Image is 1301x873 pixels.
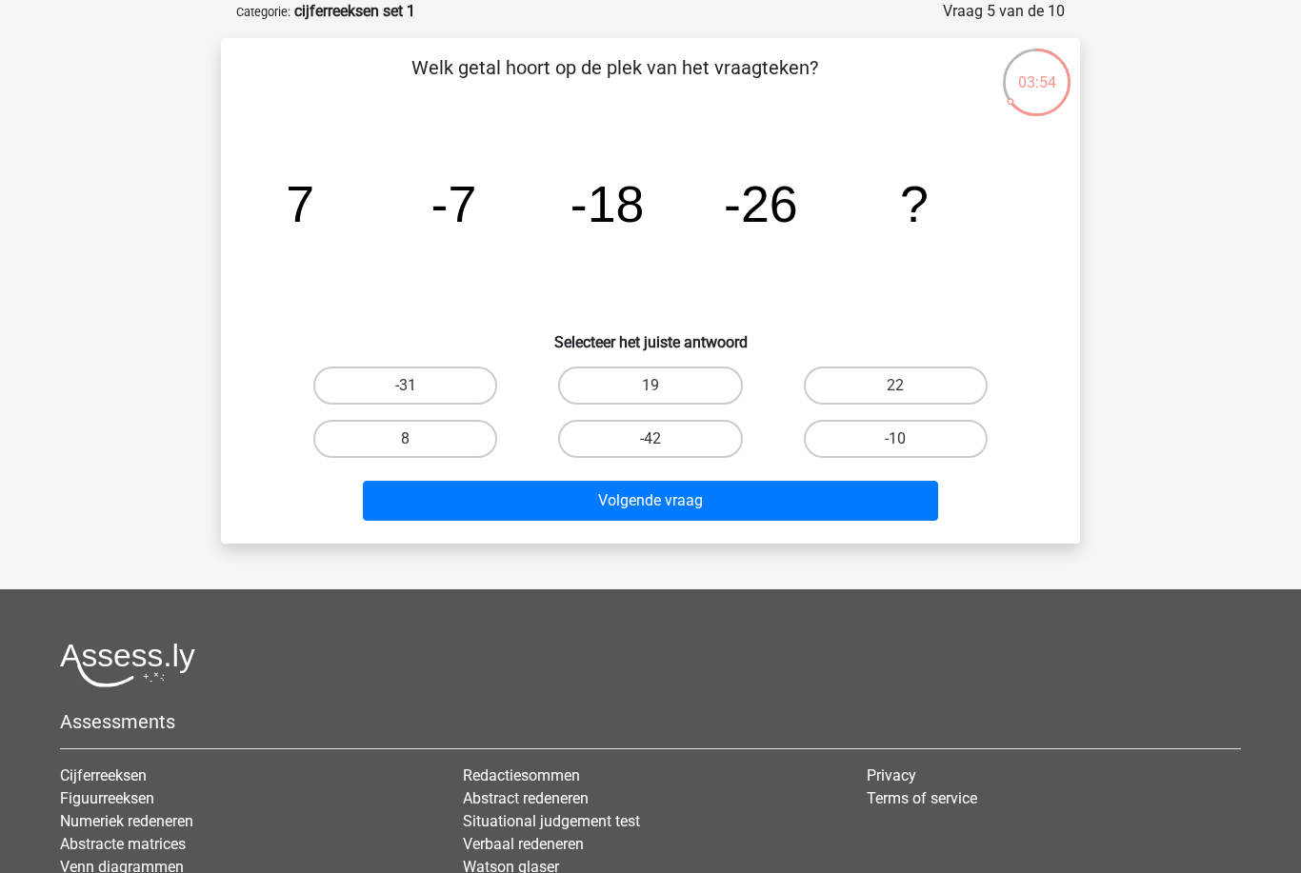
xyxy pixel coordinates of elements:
label: 19 [558,367,742,405]
img: Assessly logo [60,643,195,687]
p: Welk getal hoort op de plek van het vraagteken? [251,53,978,110]
h6: Selecteer het juiste antwoord [251,318,1050,351]
strong: cijferreeksen set 1 [294,2,415,20]
label: 22 [804,367,988,405]
a: Abstracte matrices [60,835,186,853]
a: Numeriek redeneren [60,812,193,830]
a: Abstract redeneren [463,789,589,807]
tspan: -18 [570,175,645,232]
tspan: -26 [724,175,798,232]
a: Privacy [867,766,916,784]
tspan: -7 [431,175,477,232]
a: Cijferreeksen [60,766,147,784]
label: 8 [313,420,497,458]
small: Categorie: [236,5,290,19]
h5: Assessments [60,710,1241,733]
a: Terms of service [867,789,977,807]
tspan: 7 [286,175,314,232]
tspan: ? [900,175,929,232]
label: -42 [558,420,742,458]
label: -10 [804,420,988,458]
button: Volgende vraag [363,481,939,521]
a: Situational judgement test [463,812,640,830]
a: Redactiesommen [463,766,580,784]
a: Figuurreeksen [60,789,154,807]
label: -31 [313,367,497,405]
a: Verbaal redeneren [463,835,584,853]
div: 03:54 [1001,47,1072,94]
